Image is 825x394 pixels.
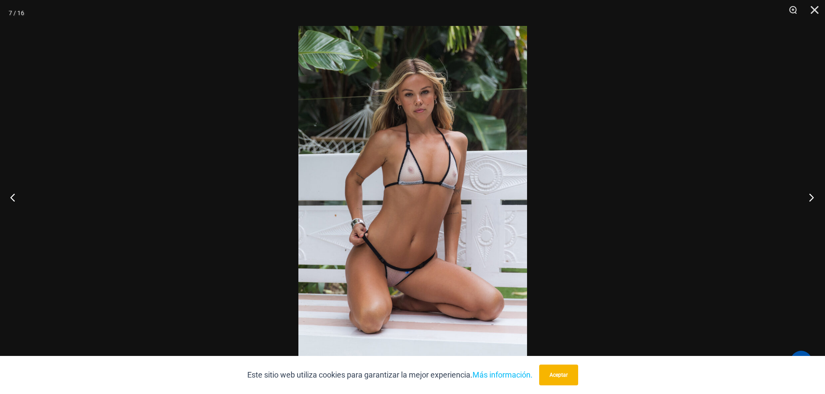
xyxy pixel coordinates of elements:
[793,176,825,219] button: Próximo
[247,370,472,379] font: Este sitio web utiliza cookies para garantizar la mejor experiencia.
[9,10,24,16] font: 7 / 16
[472,370,533,379] a: Más información.
[298,26,527,368] img: Vientos alisios IvoryInk 317 Top 469 Tanga 10
[550,372,568,378] font: Aceptar
[539,365,578,385] button: Aceptar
